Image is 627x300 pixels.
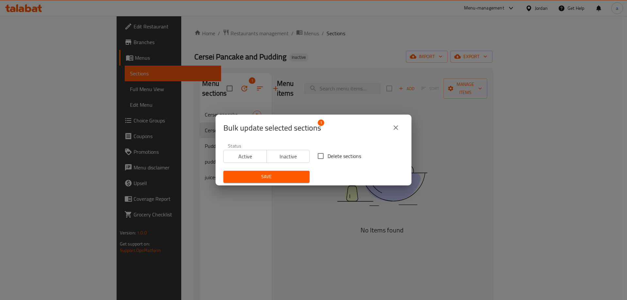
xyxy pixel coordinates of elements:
span: Inactive [269,152,307,161]
span: Delete sections [328,152,361,160]
span: Selected section count [223,123,321,133]
button: Active [223,150,267,163]
span: 1 [318,119,324,126]
span: Save [229,173,304,181]
button: close [388,120,404,135]
span: Active [226,152,264,161]
button: Save [223,171,310,183]
button: Inactive [266,150,310,163]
